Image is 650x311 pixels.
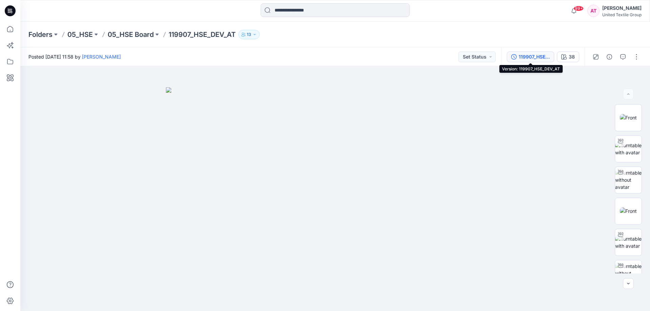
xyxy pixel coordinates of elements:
p: 119907_HSE_DEV_AT [169,30,236,39]
div: [PERSON_NAME] [602,4,642,12]
button: 38 [557,51,579,62]
span: 99+ [573,6,584,11]
a: 05_HSE [67,30,93,39]
img: Turntable with avatar [615,235,642,249]
img: Turntable without avatar [615,263,642,284]
img: Front [620,207,637,215]
div: 119907_HSE_DEV_AT [519,53,550,61]
a: 05_HSE Board [108,30,154,39]
img: Turntable with avatar [615,142,642,156]
img: Turntable without avatar [615,169,642,191]
div: AT [587,5,600,17]
a: Folders [28,30,52,39]
button: 119907_HSE_DEV_AT [507,51,554,62]
span: Posted [DATE] 11:58 by [28,53,121,60]
img: Front [620,114,637,121]
button: Details [604,51,615,62]
div: 38 [569,53,575,61]
p: 13 [247,31,251,38]
div: United Textile Group [602,12,642,17]
button: 13 [238,30,260,39]
a: [PERSON_NAME] [82,54,121,60]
